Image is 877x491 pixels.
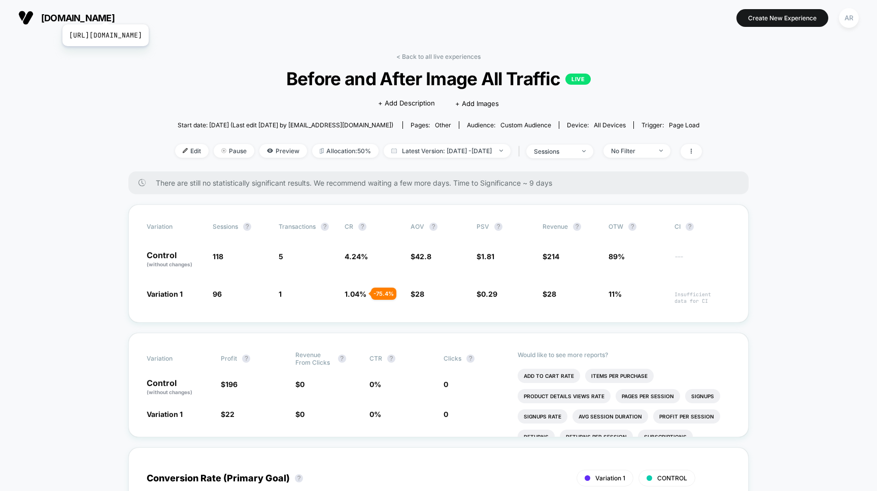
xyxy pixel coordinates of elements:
[594,121,626,129] span: all devices
[836,8,862,28] button: AR
[467,121,551,129] div: Audience:
[518,409,567,424] li: Signups Rate
[345,223,353,230] span: CR
[543,290,556,298] span: $
[686,223,694,231] button: ?
[213,252,223,261] span: 118
[396,53,481,60] a: < Back to all live experiences
[147,251,203,268] p: Control
[477,252,494,261] span: $
[444,355,461,362] span: Clicks
[295,351,333,366] span: Revenue From Clicks
[674,223,730,231] span: CI
[15,10,118,26] button: [DOMAIN_NAME][URL][DOMAIN_NAME]
[214,144,254,158] span: Pause
[279,252,283,261] span: 5
[358,223,366,231] button: ?
[657,474,687,482] span: CONTROL
[147,389,192,395] span: (without changes)
[582,150,586,152] img: end
[411,252,431,261] span: $
[295,380,305,389] span: $
[585,369,654,383] li: Items Per Purchase
[595,474,625,482] span: Variation 1
[415,290,424,298] span: 28
[371,288,396,300] div: - 75.4 %
[279,223,316,230] span: Transactions
[611,147,652,155] div: No Filter
[41,13,115,23] span: [DOMAIN_NAME]
[147,379,211,396] p: Control
[573,223,581,231] button: ?
[18,10,33,25] img: Visually logo
[411,223,424,230] span: AOV
[213,290,222,298] span: 96
[547,252,559,261] span: 214
[543,252,559,261] span: $
[147,261,192,267] span: (without changes)
[669,121,699,129] span: Page Load
[518,369,580,383] li: Add To Cart Rate
[312,144,379,158] span: Allocation: 50%
[221,148,226,153] img: end
[642,121,699,129] div: Trigger:
[466,355,475,363] button: ?
[560,430,633,444] li: Returns Per Session
[369,355,382,362] span: CTR
[839,8,859,28] div: AR
[295,410,305,418] span: $
[609,252,625,261] span: 89%
[156,179,728,187] span: There are still no statistically significant results. We recommend waiting a few more days . Time...
[175,144,209,158] span: Edit
[518,430,555,444] li: Returns
[295,474,303,482] button: ?
[221,355,237,362] span: Profit
[481,252,494,261] span: 1.81
[455,99,499,108] span: + Add Images
[225,380,238,389] span: 196
[429,223,437,231] button: ?
[444,410,448,418] span: 0
[178,121,393,129] span: Start date: [DATE] (Last edit [DATE] by [EMAIL_ADDRESS][DOMAIN_NAME])
[384,144,511,158] span: Latest Version: [DATE] - [DATE]
[369,380,381,389] span: 0 %
[369,410,381,418] span: 0 %
[609,290,622,298] span: 11%
[221,380,238,389] span: $
[685,389,720,403] li: Signups
[547,290,556,298] span: 28
[494,223,502,231] button: ?
[534,148,575,155] div: sessions
[500,121,551,129] span: Custom Audience
[609,223,664,231] span: OTW
[321,223,329,231] button: ?
[653,409,720,424] li: Profit Per Session
[444,380,448,389] span: 0
[477,290,497,298] span: $
[736,9,828,27] button: Create New Experience
[345,252,368,261] span: 4.24 %
[572,409,648,424] li: Avg Session Duration
[659,150,663,152] img: end
[300,380,305,389] span: 0
[481,290,497,298] span: 0.29
[279,290,282,298] span: 1
[674,291,730,304] span: Insufficient data for CI
[391,148,397,153] img: calendar
[628,223,636,231] button: ?
[616,389,680,403] li: Pages Per Session
[477,223,489,230] span: PSV
[259,144,307,158] span: Preview
[674,254,730,268] span: ---
[345,290,366,298] span: 1.04 %
[201,68,676,89] span: Before and After Image All Traffic
[543,223,568,230] span: Revenue
[147,351,203,366] span: Variation
[415,252,431,261] span: 42.8
[300,410,305,418] span: 0
[183,148,188,153] img: edit
[225,410,234,418] span: 22
[559,121,633,129] span: Device:
[499,150,503,152] img: end
[411,290,424,298] span: $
